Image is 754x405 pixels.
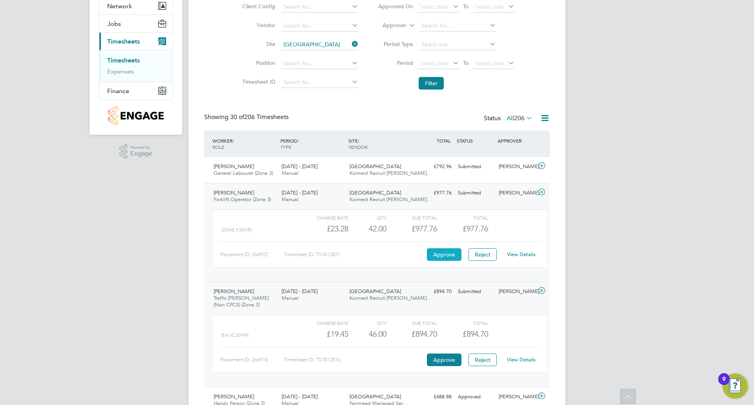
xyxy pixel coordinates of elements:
[463,224,488,233] span: £977.76
[99,15,172,32] button: Jobs
[514,114,525,122] span: 206
[348,144,368,150] span: VENDOR
[419,20,496,31] input: Search for...
[378,40,413,48] label: Period Type
[240,40,275,48] label: Site
[455,187,496,200] div: Submitted
[723,374,748,399] button: Open Resource Center, 9 new notifications
[130,144,152,151] span: Powered by
[99,106,173,125] a: Go to home page
[281,77,358,88] input: Search for...
[297,137,299,144] span: /
[99,50,172,82] div: Timesheets
[496,134,536,148] div: APPROVER
[281,39,358,50] input: Search for...
[437,213,488,222] div: Total
[455,160,496,173] div: Submitted
[220,248,284,261] div: Placement ID: 266922
[99,33,172,50] button: Timesheets
[378,59,413,66] label: Period
[214,295,269,308] span: Traffic [PERSON_NAME] (Non CPCS) (Zone 3)
[281,2,358,13] input: Search for...
[461,58,471,68] span: To
[214,170,273,176] span: General Labourer (Zone 3)
[281,20,358,31] input: Search for...
[496,187,536,200] div: [PERSON_NAME]
[386,222,437,235] div: £977.76
[298,213,348,222] div: Charge rate
[414,160,455,173] div: £792.96
[350,288,401,295] span: [GEOGRAPHIC_DATA]
[350,196,432,203] span: Konnect Recruit [PERSON_NAME]…
[455,134,496,148] div: STATUS
[427,248,461,261] button: Approve
[281,58,358,69] input: Search for...
[419,39,496,50] input: Select one
[232,137,234,144] span: /
[386,328,437,341] div: £894.70
[240,59,275,66] label: Position
[107,38,140,45] span: Timesheets
[282,163,318,170] span: [DATE] - [DATE]
[220,354,284,366] div: Placement ID: 266916
[386,213,437,222] div: Sub Total
[348,328,386,341] div: 46.00
[358,137,359,144] span: /
[230,113,244,121] span: 30 of
[371,22,406,29] label: Approver
[437,137,451,144] span: TOTAL
[350,295,432,301] span: Konnect Recruit [PERSON_NAME]…
[463,329,488,339] span: £894.70
[419,77,444,90] button: Filter
[282,393,318,400] span: [DATE] - [DATE]
[284,354,425,366] div: Timesheet ID: TS1812816
[107,68,134,75] a: Expenses
[214,189,254,196] span: [PERSON_NAME]
[507,356,536,363] a: View Details
[496,285,536,298] div: [PERSON_NAME]
[282,288,318,295] span: [DATE] - [DATE]
[282,295,298,301] span: Manual
[221,227,252,233] span: zone 3 (£/HR)
[496,390,536,403] div: [PERSON_NAME]
[214,196,271,203] span: Forklift Operator (Zone 3)
[484,113,534,124] div: Status
[130,150,152,157] span: Engage
[119,144,153,159] a: Powered byEngage
[348,222,386,235] div: 42.00
[221,332,249,338] span: Basic (£/HR)
[108,106,163,125] img: countryside-properties-logo-retina.png
[298,328,348,341] div: £19.45
[214,163,254,170] span: [PERSON_NAME]
[386,318,437,328] div: Sub Total
[210,134,278,154] div: WORKER
[437,318,488,328] div: Total
[282,170,298,176] span: Manual
[414,187,455,200] div: £977.76
[107,57,140,64] a: Timesheets
[280,144,291,150] span: TYPE
[455,390,496,403] div: Approved
[507,251,536,258] a: View Details
[282,189,318,196] span: [DATE] - [DATE]
[240,3,275,10] label: Client Config
[378,3,413,10] label: Approved On
[107,2,132,10] span: Network
[230,113,289,121] span: 206 Timesheets
[420,3,448,10] span: Select date
[475,3,503,10] span: Select date
[240,22,275,29] label: Vendor
[722,379,726,389] div: 9
[107,87,129,95] span: Finance
[350,163,401,170] span: [GEOGRAPHIC_DATA]
[284,248,425,261] div: Timesheet ID: TS1812821
[461,1,471,11] span: To
[350,170,432,176] span: Konnect Recruit [PERSON_NAME]…
[496,160,536,173] div: [PERSON_NAME]
[427,354,461,366] button: Approve
[348,213,386,222] div: QTY
[350,189,401,196] span: [GEOGRAPHIC_DATA]
[507,114,533,122] label: All
[214,288,254,295] span: [PERSON_NAME]
[240,78,275,85] label: Timesheet ID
